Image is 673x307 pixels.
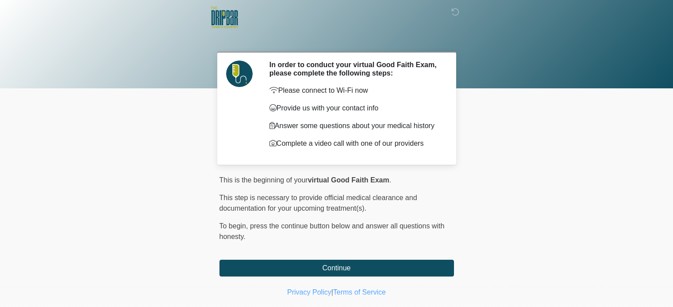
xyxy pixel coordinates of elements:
[308,176,389,184] strong: virtual Good Faith Exam
[287,288,331,296] a: Privacy Policy
[269,103,441,114] p: Provide us with your contact info
[213,32,461,48] h1: ‎ ‎
[219,222,250,230] span: To begin,
[219,194,417,212] span: This step is necessary to provide official medical clearance and documentation for your upcoming ...
[389,176,391,184] span: .
[333,288,386,296] a: Terms of Service
[219,176,308,184] span: This is the beginning of your
[331,288,333,296] a: |
[219,260,454,277] button: Continue
[269,61,441,77] h2: In order to conduct your virtual Good Faith Exam, please complete the following steps:
[219,222,445,240] span: press the continue button below and answer all questions with honesty.
[211,7,238,30] img: The DRIPBaR Town & Country Crossing Logo
[269,138,441,149] p: Complete a video call with one of our providers
[226,61,253,87] img: Agent Avatar
[269,121,441,131] p: Answer some questions about your medical history
[269,85,441,96] p: Please connect to Wi-Fi now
